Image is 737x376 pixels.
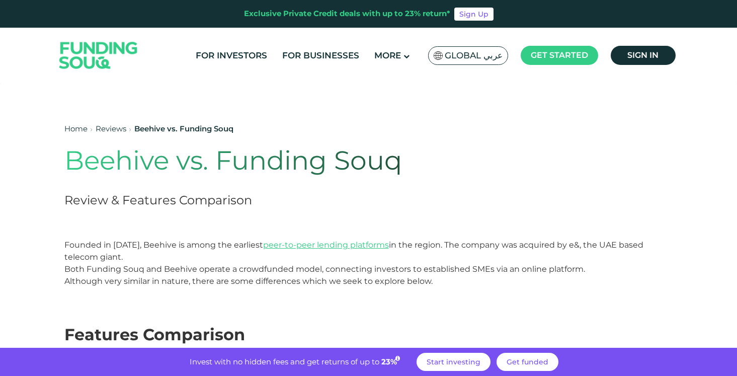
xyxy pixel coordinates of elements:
span: Start investing [427,357,480,366]
a: Start investing [417,353,490,371]
span: Founded in [DATE], Beehive is among the earliest in the region. The company was acquired by e&, t... [64,240,643,262]
a: Sign Up [454,8,494,21]
img: Logo [49,30,148,81]
span: Invest with no hidden fees and get returns of up to [190,357,379,366]
span: Both Funding Souq and Beehive operate a crowdfunded model, connecting investors to established SM... [64,264,585,286]
img: SA Flag [434,51,443,60]
a: For Investors [193,47,270,64]
a: Reviews [96,124,126,133]
h1: Beehive vs. Funding Souq [64,145,551,176]
a: Get funded [497,353,558,371]
span: 23% [381,357,401,366]
span: More [374,50,401,60]
div: Beehive vs. Funding Souq [134,123,233,135]
a: For Businesses [280,47,362,64]
span: Get funded [507,357,548,366]
h2: Review & Features Comparison [64,191,551,209]
span: Features Comparison [64,325,245,344]
a: Sign in [611,46,676,65]
a: Home [64,124,88,133]
span: Sign in [627,50,659,60]
span: Get started [531,50,588,60]
div: Exclusive Private Credit deals with up to 23% return* [244,8,450,20]
a: peer-to-peer lending platforms [263,240,389,250]
i: 23% IRR (expected) ~ 15% Net yield (expected) [395,356,400,361]
span: Global عربي [445,50,503,61]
